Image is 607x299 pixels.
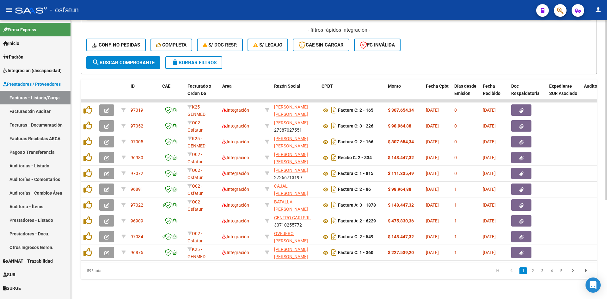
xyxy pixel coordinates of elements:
[222,123,249,128] span: Integración
[454,250,457,255] span: 1
[274,246,316,259] div: 27256985298
[220,79,262,107] datatable-header-cell: Area
[274,184,308,196] span: CAJAL [PERSON_NAME]
[274,120,308,125] span: [PERSON_NAME]
[483,108,496,113] span: [DATE]
[548,267,555,274] a: 4
[274,183,316,196] div: 27285311417
[131,108,143,113] span: 97019
[274,103,316,117] div: 27315803344
[86,39,146,51] button: Conf. no pedidas
[454,139,457,144] span: 0
[483,84,500,96] span: Fecha Recibido
[388,155,414,160] strong: $ 148.447,32
[222,155,249,160] span: Integración
[187,152,204,171] span: O02 - Osfatun Propio
[549,84,577,96] span: Expediente SUR Asociado
[556,265,566,276] li: page 5
[222,171,249,176] span: Integración
[274,119,316,133] div: 27387027551
[131,123,143,128] span: 97052
[171,59,179,66] mat-icon: delete
[162,84,170,89] span: CAE
[338,234,373,240] strong: Factura C: 2 - 549
[5,6,13,14] mat-icon: menu
[388,84,401,89] span: Monto
[274,168,308,173] span: [PERSON_NAME]
[131,139,143,144] span: 97005
[150,39,192,51] button: Completa
[426,234,439,239] span: [DATE]
[584,84,603,89] span: Auditoria
[426,84,449,89] span: Fecha Cpbt
[187,199,204,219] span: O02 - Osfatun Propio
[330,200,338,210] i: Descargar documento
[92,42,140,48] span: Conf. no pedidas
[187,104,205,117] span: K25 - GENMED
[426,171,439,176] span: [DATE]
[338,250,373,255] strong: Factura C: 1 - 360
[528,265,537,276] li: page 2
[248,39,288,51] button: S/ legajo
[388,171,414,176] strong: $ 111.335,49
[480,79,509,107] datatable-header-cell: Fecha Recibido
[131,187,143,192] span: 96891
[274,199,308,212] span: BATALLA [PERSON_NAME]
[338,155,372,160] strong: Recibo C: 2 - 334
[483,139,496,144] span: [DATE]
[483,234,496,239] span: [DATE]
[338,124,373,129] strong: Factura C: 3 - 226
[426,139,439,144] span: [DATE]
[330,105,338,115] i: Descargar documento
[330,168,338,178] i: Descargar documento
[272,79,319,107] datatable-header-cell: Razón Social
[298,42,344,48] span: CAE SIN CARGAR
[274,167,316,180] div: 27266713199
[187,168,204,187] span: O02 - Osfatun Propio
[160,79,185,107] datatable-header-cell: CAE
[131,84,135,89] span: ID
[388,218,414,223] strong: $ 475.830,36
[3,285,21,292] span: SURGE
[454,202,457,208] span: 1
[338,219,376,224] strong: Factura A: 2 - 6229
[293,39,349,51] button: CAE SIN CARGAR
[354,39,401,51] button: FC Inválida
[483,218,496,223] span: [DATE]
[128,79,160,107] datatable-header-cell: ID
[547,265,556,276] li: page 4
[171,60,217,65] span: Borrar Filtros
[330,184,338,194] i: Descargar documento
[222,187,249,192] span: Integración
[131,202,143,208] span: 97022
[557,267,565,274] a: 5
[529,267,536,274] a: 2
[330,247,338,258] i: Descargar documento
[338,171,373,176] strong: Factura C: 1 - 815
[330,137,338,147] i: Descargar documento
[131,234,143,239] span: 97034
[426,250,439,255] span: [DATE]
[3,53,23,60] span: Padrón
[222,218,249,223] span: Integración
[197,39,243,51] button: S/ Doc Resp.
[338,203,376,208] strong: Factura A: 3 - 1878
[547,79,581,107] datatable-header-cell: Expediente SUR Asociado
[187,84,211,96] span: Facturado x Orden De
[388,202,414,208] strong: $ 148.447,32
[274,152,308,164] span: [PERSON_NAME] [PERSON_NAME]
[388,108,414,113] strong: $ 307.654,34
[454,123,457,128] span: 0
[388,139,414,144] strong: $ 307.654,34
[511,84,540,96] span: Doc Respaldatoria
[426,123,439,128] span: [DATE]
[3,81,61,88] span: Prestadores / Proveedores
[338,108,373,113] strong: Factura C: 2 - 165
[388,187,411,192] strong: $ 98.964,88
[222,250,249,255] span: Integración
[3,40,19,47] span: Inicio
[274,215,311,220] span: CENTRO CARI SRL
[454,108,457,113] span: 0
[131,250,143,255] span: 96875
[3,26,36,33] span: Firma Express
